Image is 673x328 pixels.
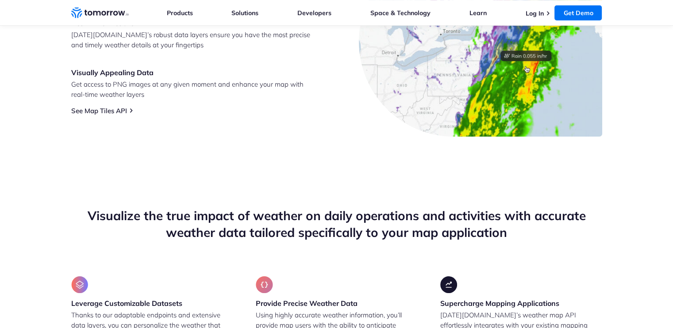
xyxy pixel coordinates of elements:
h3: Provide Precise Weather Data [256,298,358,308]
h3: Supercharge Mapping Applications [440,298,559,308]
h2: Visualize the true impact of weather on daily operations and activities with accurate weather dat... [71,207,602,241]
a: Home link [71,6,129,19]
h3: Leverage Customizable Datasets [71,298,182,308]
a: Developers [297,9,331,17]
a: Solutions [231,9,258,17]
a: Log In [525,9,543,17]
p: [DATE][DOMAIN_NAME]’s robust data layers ensure you have the most precise and timely weather deta... [71,30,315,50]
p: Get access to PNG images at any given moment and enhance your map with real-time weather layers [71,79,315,99]
h3: Visually Appealing Data [71,68,315,77]
a: Products [167,9,193,17]
a: Get Demo [554,5,602,20]
a: Space & Technology [370,9,431,17]
a: Learn [469,9,487,17]
a: See Map Tiles API [71,107,127,115]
